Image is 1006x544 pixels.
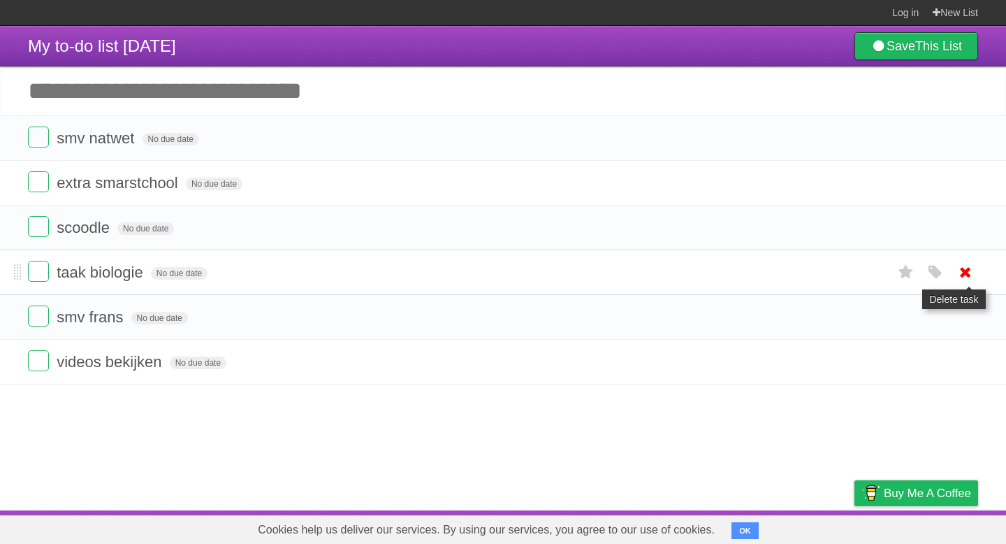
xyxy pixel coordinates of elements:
span: No due date [186,178,242,190]
span: Buy me a coffee [884,481,971,506]
span: smv natwet [57,129,138,147]
span: smv frans [57,308,126,326]
label: Done [28,306,49,327]
label: Done [28,350,49,371]
span: videos bekijken [57,353,165,371]
a: Terms [789,514,819,541]
span: extra smarstchool [57,174,182,192]
span: No due date [151,267,207,280]
a: Privacy [836,514,873,541]
a: SaveThis List [854,32,978,60]
span: No due date [143,133,199,145]
a: Developers [715,514,771,541]
span: scoodle [57,219,113,236]
label: Star task [893,261,919,284]
span: No due date [131,312,188,324]
span: Cookies help us deliver our services. By using our services, you agree to our use of cookies. [244,516,729,544]
label: Done [28,171,49,192]
img: Buy me a coffee [861,481,880,505]
span: No due date [170,357,226,369]
button: OK [731,522,759,539]
label: Done [28,216,49,237]
span: No due date [117,222,174,235]
b: This List [915,39,962,53]
label: Done [28,261,49,282]
span: taak biologie [57,264,147,281]
span: My to-do list [DATE] [28,36,176,55]
a: Buy me a coffee [854,480,978,506]
label: Done [28,127,49,148]
a: Suggest a feature [890,514,978,541]
a: About [669,514,698,541]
